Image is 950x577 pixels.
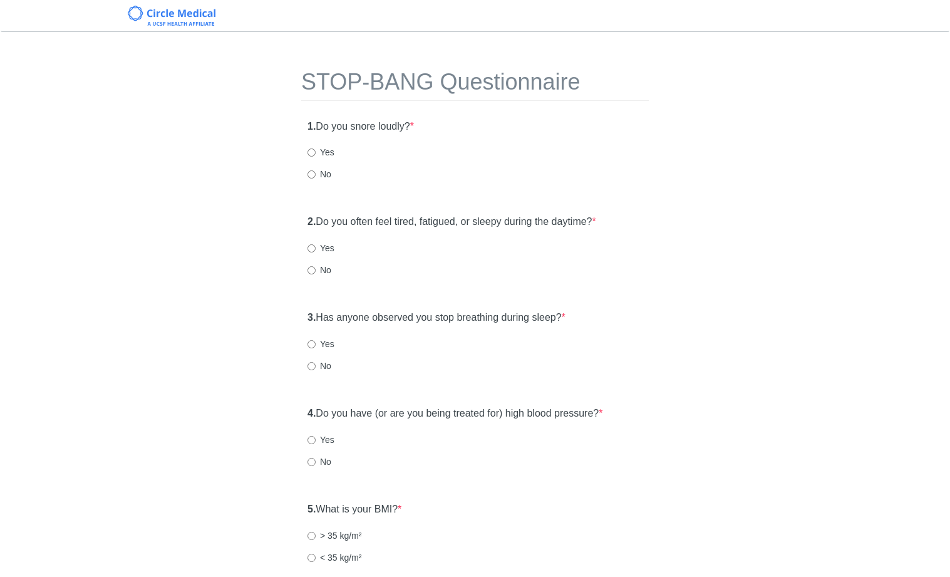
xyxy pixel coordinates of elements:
[307,216,316,227] strong: 2.
[307,504,316,514] strong: 5.
[307,455,331,468] label: No
[307,360,331,372] label: No
[307,215,596,229] label: Do you often feel tired, fatigued, or sleepy during the daytime?
[307,340,316,348] input: Yes
[307,502,401,517] label: What is your BMI?
[307,264,331,276] label: No
[307,551,362,564] label: < 35 kg/m²
[128,6,216,26] img: Circle Medical Logo
[307,121,316,132] strong: 1.
[307,312,316,323] strong: 3.
[307,338,334,350] label: Yes
[307,244,316,252] input: Yes
[307,458,316,466] input: No
[307,170,316,179] input: No
[307,266,316,274] input: No
[307,434,334,446] label: Yes
[307,146,334,159] label: Yes
[307,362,316,370] input: No
[307,311,565,325] label: Has anyone observed you stop breathing during sleep?
[307,242,334,254] label: Yes
[307,407,602,421] label: Do you have (or are you being treated for) high blood pressure?
[307,120,414,134] label: Do you snore loudly?
[307,529,362,542] label: > 35 kg/m²
[307,408,316,418] strong: 4.
[307,532,316,540] input: > 35 kg/m²
[307,148,316,157] input: Yes
[307,436,316,444] input: Yes
[307,554,316,562] input: < 35 kg/m²
[307,168,331,180] label: No
[301,70,649,101] h1: STOP-BANG Questionnaire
